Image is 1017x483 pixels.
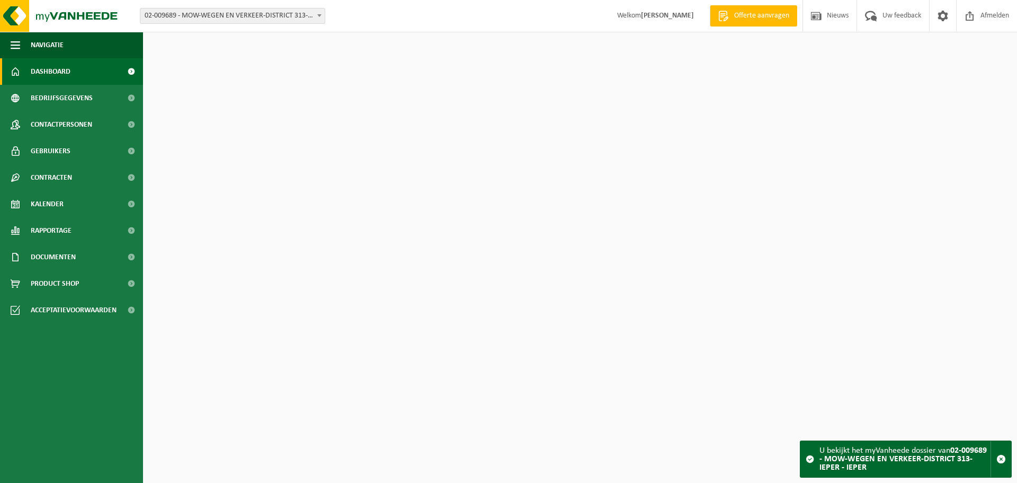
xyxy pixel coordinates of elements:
span: 02-009689 - MOW-WEGEN EN VERKEER-DISTRICT 313-IEPER - IEPER [140,8,325,24]
a: Offerte aanvragen [710,5,797,27]
span: Rapportage [31,217,72,244]
span: Bedrijfsgegevens [31,85,93,111]
span: Gebruikers [31,138,70,164]
span: Contracten [31,164,72,191]
span: Acceptatievoorwaarden [31,297,117,323]
span: Kalender [31,191,64,217]
span: 02-009689 - MOW-WEGEN EN VERKEER-DISTRICT 313-IEPER - IEPER [140,8,325,23]
span: Documenten [31,244,76,270]
strong: 02-009689 - MOW-WEGEN EN VERKEER-DISTRICT 313-IEPER - IEPER [819,446,987,472]
span: Product Shop [31,270,79,297]
span: Offerte aanvragen [731,11,792,21]
div: U bekijkt het myVanheede dossier van [819,441,991,477]
span: Dashboard [31,58,70,85]
span: Contactpersonen [31,111,92,138]
span: Navigatie [31,32,64,58]
strong: [PERSON_NAME] [641,12,694,20]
